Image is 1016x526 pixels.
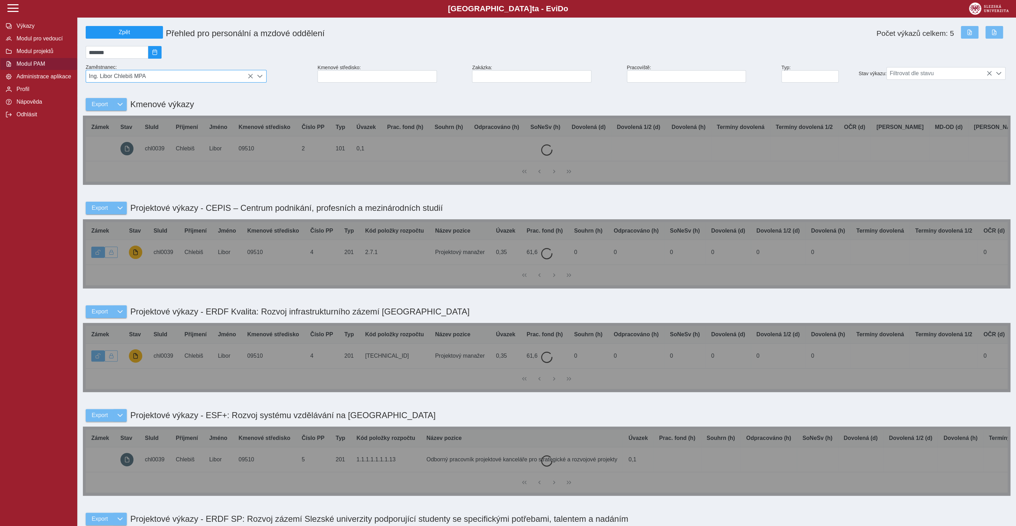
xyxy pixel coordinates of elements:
[127,303,470,320] h1: Projektové výkazy - ERDF Kvalita: Rozvoj infrastrukturního zázemí [GEOGRAPHIC_DATA]
[624,62,779,85] div: Pracoviště:
[14,73,71,80] span: Administrace aplikace
[92,309,108,315] span: Export
[469,62,624,85] div: Zakázka:
[779,62,856,85] div: Typ:
[969,2,1009,15] img: logo_web_su.png
[315,62,469,85] div: Kmenové středisko:
[14,48,71,54] span: Modul projektů
[86,305,113,318] button: Export
[83,61,315,85] div: Zaměstnanec:
[86,513,113,525] button: Export
[563,4,568,13] span: o
[21,4,995,13] b: [GEOGRAPHIC_DATA] a - Evi
[86,26,163,39] button: Zpět
[148,46,162,59] button: 2025/09
[856,64,1010,83] div: Stav výkazu:
[985,26,1003,39] button: Export do PDF
[14,61,71,67] span: Modul PAM
[532,4,534,13] span: t
[163,26,627,41] h1: Přehled pro personální a mzdové oddělení
[92,516,108,522] span: Export
[961,26,978,39] button: Export do Excelu
[89,29,160,35] span: Zpět
[92,205,108,211] span: Export
[86,70,253,82] span: Ing. Libor Chlebiš MPA
[14,99,71,105] span: Nápověda
[127,96,194,113] h1: Kmenové výkazy
[14,86,71,92] span: Profil
[558,4,563,13] span: D
[86,202,113,214] button: Export
[127,407,435,424] h1: Projektové výkazy - ESF+: Rozvoj systému vzdělávání na [GEOGRAPHIC_DATA]
[14,23,71,29] span: Výkazy
[876,29,954,38] span: Počet výkazů celkem: 5
[86,409,113,422] button: Export
[92,101,108,108] span: Export
[14,35,71,42] span: Modul pro vedoucí
[887,67,992,79] span: Filtrovat dle stavu
[92,412,108,418] span: Export
[86,98,113,111] button: Export
[127,200,443,216] h1: Projektové výkazy - CEPIS – Centrum podnikání, profesních a mezinárodních studií
[14,111,71,118] span: Odhlásit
